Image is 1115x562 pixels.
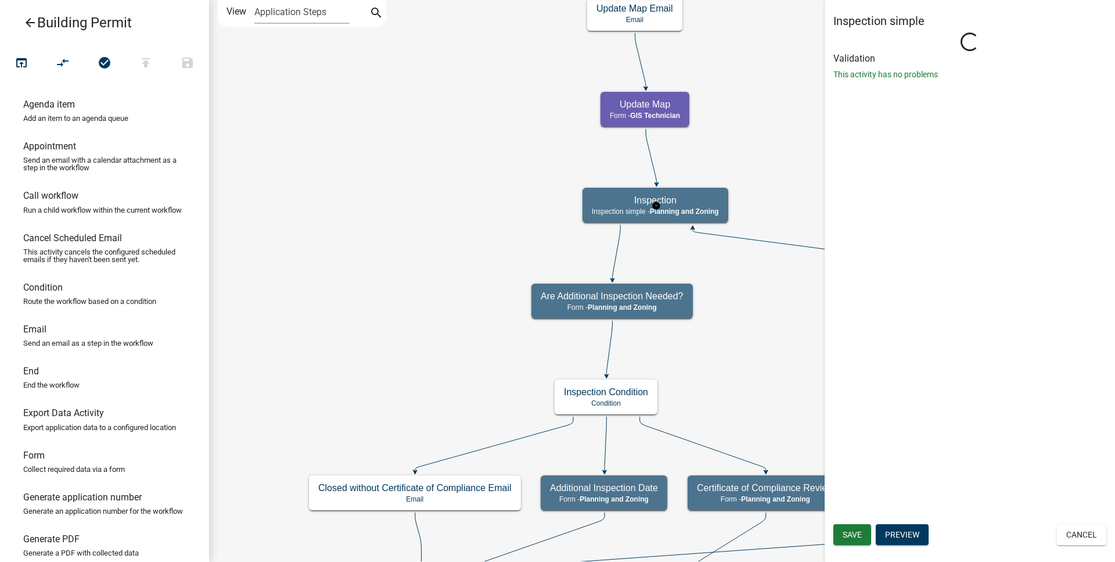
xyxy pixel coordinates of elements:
i: compare_arrows [56,56,70,72]
span: Planning and Zoning [741,495,810,503]
button: Save [167,51,208,76]
p: Add an item to an agenda queue [23,114,128,122]
h5: Inspection Condition [564,386,648,398]
span: Planning and Zoning [588,303,657,312]
span: Planning and Zoning [650,207,719,216]
h6: Call workflow [23,190,78,201]
button: search [367,5,386,23]
h5: Closed without Certificate of Compliance Email [318,482,512,493]
p: Form - [550,495,658,503]
h6: Validation [833,53,1106,64]
h6: End [23,366,39,377]
button: Cancel [1057,524,1106,545]
span: GIS Technician [630,112,680,120]
h5: Inspection [592,195,719,206]
h6: Generate PDF [23,534,80,545]
i: publish [139,56,153,72]
p: Send an email with a calendar attachment as a step in the workflow [23,156,186,171]
h6: Email [23,324,46,335]
h6: Appointment [23,141,76,152]
i: search [369,6,383,22]
p: This activity has no problems [833,69,1106,81]
i: save [181,56,195,72]
p: Condition [564,399,648,407]
a: Building Permit [9,9,190,36]
i: arrow_back [23,16,37,32]
p: Inspection simple - [592,207,719,216]
p: Generate a PDF with collected data [23,549,139,557]
h6: Form [23,450,45,461]
button: Preview [876,524,929,545]
div: Workflow actions [1,51,208,79]
span: Save [843,530,862,539]
span: Planning and Zoning [580,495,649,503]
h5: Update Map Email [596,3,673,14]
h5: Are Additional Inspection Needed? [541,291,684,302]
i: check_circle [98,56,111,72]
p: Send an email as a step in the workflow [23,339,153,347]
p: This activity cancels the configured scheduled emails if they haven't been sent yet. [23,248,186,263]
button: Save [833,524,871,545]
p: Collect required data via a form [23,466,125,473]
h6: Generate application number [23,492,142,503]
button: Publish [125,51,167,76]
i: open_in_browser [15,56,28,72]
h6: Agenda item [23,99,75,110]
button: Test Workflow [1,51,42,76]
p: Form - [610,112,680,120]
p: Email [318,495,512,503]
p: Form - [697,495,834,503]
h6: Condition [23,282,63,293]
p: Route the workflow based on a condition [23,298,156,305]
h5: Additional Inspection Date [550,482,658,493]
h6: Export Data Activity [23,407,104,418]
h6: Cancel Scheduled Email [23,232,122,244]
p: Run a child workflow within the current workflow [23,206,182,214]
h5: Update Map [610,99,680,110]
p: Email [596,16,673,24]
h5: Certificate of Compliance Review [697,482,834,493]
p: Generate an application number for the workflow [23,507,183,515]
p: Form - [541,303,684,312]
p: Export application data to a configured location [23,424,176,431]
button: Auto Layout [42,51,84,76]
p: End the workflow [23,381,80,389]
button: No problems [84,51,125,76]
h5: Inspection simple [833,14,1106,28]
